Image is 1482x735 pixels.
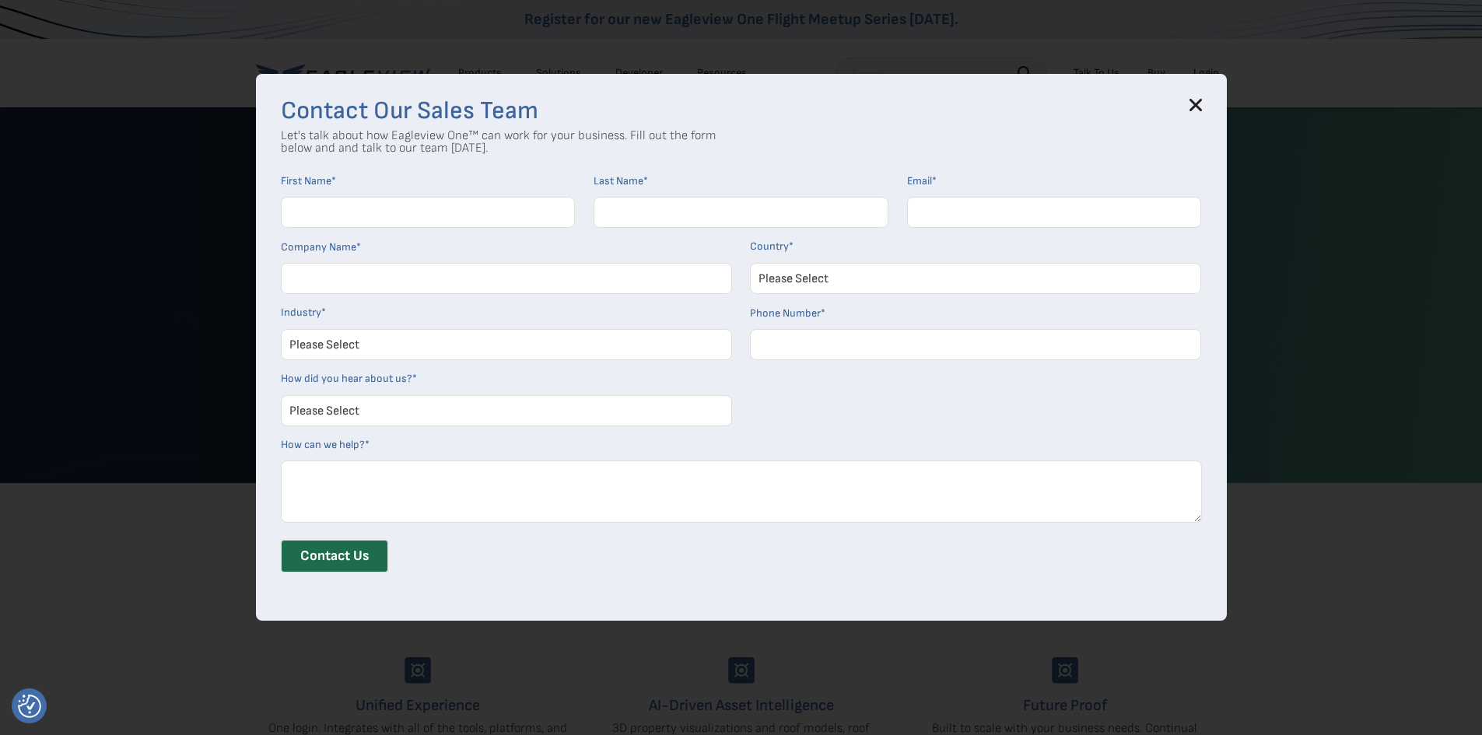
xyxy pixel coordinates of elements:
button: Consent Preferences [18,695,41,718]
span: Phone Number [750,306,821,320]
h3: Contact Our Sales Team [281,99,1202,124]
p: Let's talk about how Eagleview One™ can work for your business. Fill out the form below and and t... [281,130,716,155]
span: Country [750,240,789,253]
span: How can we help? [281,438,365,451]
img: Revisit consent button [18,695,41,718]
span: First Name [281,174,331,187]
span: How did you hear about us? [281,372,412,385]
span: Email [907,174,932,187]
span: Industry [281,306,321,319]
input: Contact Us [281,540,388,572]
span: Last Name [594,174,643,187]
span: Company Name [281,240,356,254]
